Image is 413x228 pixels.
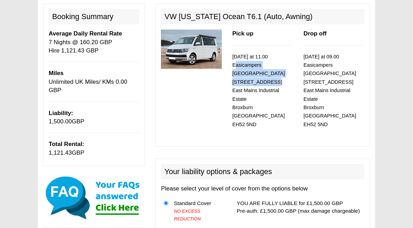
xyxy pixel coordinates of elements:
p: 7 Nights @ 160.20 GBP Hire 1,121.43 GBP [49,30,139,55]
h2: VW [US_STATE] Ocean T6.1 (Auto, Awning) [161,9,364,24]
span: 1,121.43 [49,149,72,156]
td: Standard Cover [171,197,227,226]
small: [DATE] at 09.00 Easicampers [GEOGRAPHIC_DATA] [STREET_ADDRESS] East Mains Industrial Estate Broxb... [303,54,356,127]
img: 315.jpg [161,30,222,68]
h2: Your liability options & packages [161,164,364,179]
i: NO EXCESS REDUCTION [174,209,201,221]
p: Unlimited UK Miles/ KMs 0.00 GBP [49,69,139,95]
td: YOU ARE FULLY LIABLE for £1,500.00 GBP Pre-auth: £1,500.00 GBP (max damage chargeable) [234,197,364,226]
span: 1,500.00 [49,118,72,125]
b: Pick up [232,30,253,37]
b: Miles [49,70,64,76]
img: Click here for our most common FAQs [43,175,145,220]
p: Please select your level of cover from the options below [161,185,364,193]
b: Drop off [303,30,326,37]
p: GBP [49,109,139,126]
p: GBP [49,140,139,157]
b: Total Rental: [49,141,84,147]
small: [DATE] at 11.00 Easicampers [GEOGRAPHIC_DATA] [STREET_ADDRESS] East Mains Industrial Estate Broxb... [232,54,285,127]
b: Liability: [49,110,73,116]
b: Average Daily Rental Rate [49,30,122,37]
h2: Booking Summary [49,9,139,24]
